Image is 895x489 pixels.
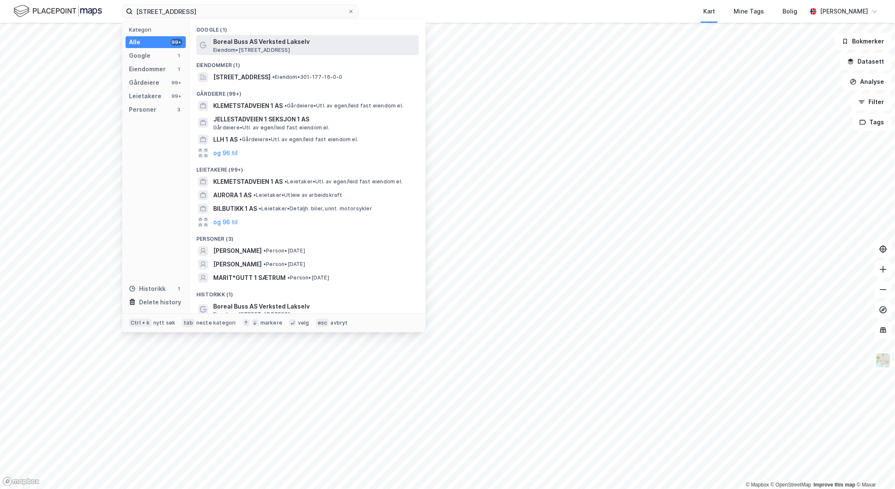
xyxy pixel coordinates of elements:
div: Alle [129,37,140,47]
div: Gårdeiere [129,78,159,88]
div: velg [298,320,309,326]
button: Datasett [840,53,892,70]
div: tab [182,319,195,327]
a: Improve this map [814,482,855,488]
a: OpenStreetMap [771,482,812,488]
div: esc [316,319,329,327]
div: 1 [176,285,182,292]
div: 1 [176,52,182,59]
div: avbryt [330,320,348,326]
span: • [284,102,287,109]
div: Bolig [782,6,797,16]
span: Person • [DATE] [263,247,305,254]
input: Søk på adresse, matrikkel, gårdeiere, leietakere eller personer [133,5,348,18]
div: Delete history [139,297,181,307]
span: Person • [DATE] [287,274,329,281]
div: 3 [176,106,182,113]
button: Analyse [843,73,892,90]
div: Mine Tags [734,6,764,16]
span: Person • [DATE] [263,261,305,268]
span: Leietaker • Utleie av arbeidskraft [253,192,343,199]
span: • [259,205,261,212]
div: Personer (3) [190,229,426,244]
span: JELLESTADVEIEN 1 SEKSJON 1 AS [213,114,415,124]
div: Kontrollprogram for chat [853,449,895,489]
img: Z [875,352,891,368]
div: [PERSON_NAME] [820,6,868,16]
div: Google [129,51,150,61]
div: Leietakere (99+) [190,160,426,175]
div: 99+ [171,79,182,86]
div: 99+ [171,39,182,46]
button: og 96 til [213,148,238,158]
span: [PERSON_NAME] [213,259,262,269]
div: Historikk [129,284,166,294]
div: Kart [703,6,715,16]
div: Eiendommer (1) [190,55,426,70]
div: Leietakere [129,91,161,101]
span: Eiendom • [STREET_ADDRESS] [213,311,290,318]
a: Mapbox homepage [3,477,40,486]
button: Bokmerker [835,33,892,50]
span: Eiendom • 301-177-16-0-0 [272,74,343,81]
span: • [287,274,290,281]
span: Gårdeiere • Utl. av egen/leid fast eiendom el. [213,124,330,131]
span: • [284,178,287,185]
span: Leietaker • Detaljh. biler, unnt. motorsykler [259,205,372,212]
span: • [239,136,242,142]
div: nytt søk [153,320,176,326]
span: • [263,261,266,267]
span: • [253,192,256,198]
div: 1 [176,66,182,73]
span: Eiendom • [STREET_ADDRESS] [213,47,290,54]
div: 99+ [171,93,182,99]
a: Mapbox [746,482,769,488]
span: BILBUTIKK 1 AS [213,204,257,214]
div: markere [260,320,282,326]
div: Google (1) [190,20,426,35]
div: Ctrl + k [129,319,152,327]
div: Gårdeiere (99+) [190,84,426,99]
span: Leietaker • Utl. av egen/leid fast eiendom el. [284,178,402,185]
img: logo.f888ab2527a4732fd821a326f86c7f29.svg [13,4,102,19]
iframe: Chat Widget [853,449,895,489]
span: Gårdeiere • Utl. av egen/leid fast eiendom el. [284,102,403,109]
span: [PERSON_NAME] [213,246,262,256]
span: [STREET_ADDRESS] [213,72,271,82]
button: og 96 til [213,217,238,227]
button: Tags [852,114,892,131]
span: • [272,74,275,80]
span: Gårdeiere • Utl. av egen/leid fast eiendom el. [239,136,358,143]
div: Kategori [129,27,186,33]
div: Personer [129,105,156,115]
div: Eiendommer [129,64,166,74]
button: Filter [851,94,892,110]
span: KLEMETSTADVEIEN 1 AS [213,101,283,111]
span: LLH 1 AS [213,134,238,145]
div: Historikk (1) [190,285,426,300]
span: KLEMETSTADVEIEN 1 AS [213,177,283,187]
span: Boreal Buss AS Verksted Lakselv [213,37,415,47]
span: AURORA 1 AS [213,190,252,200]
span: Boreal Buss AS Verksted Lakselv [213,301,415,312]
div: neste kategori [196,320,236,326]
span: MARIT*GUTT 1 SÆTRUM [213,273,286,283]
span: • [263,247,266,254]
